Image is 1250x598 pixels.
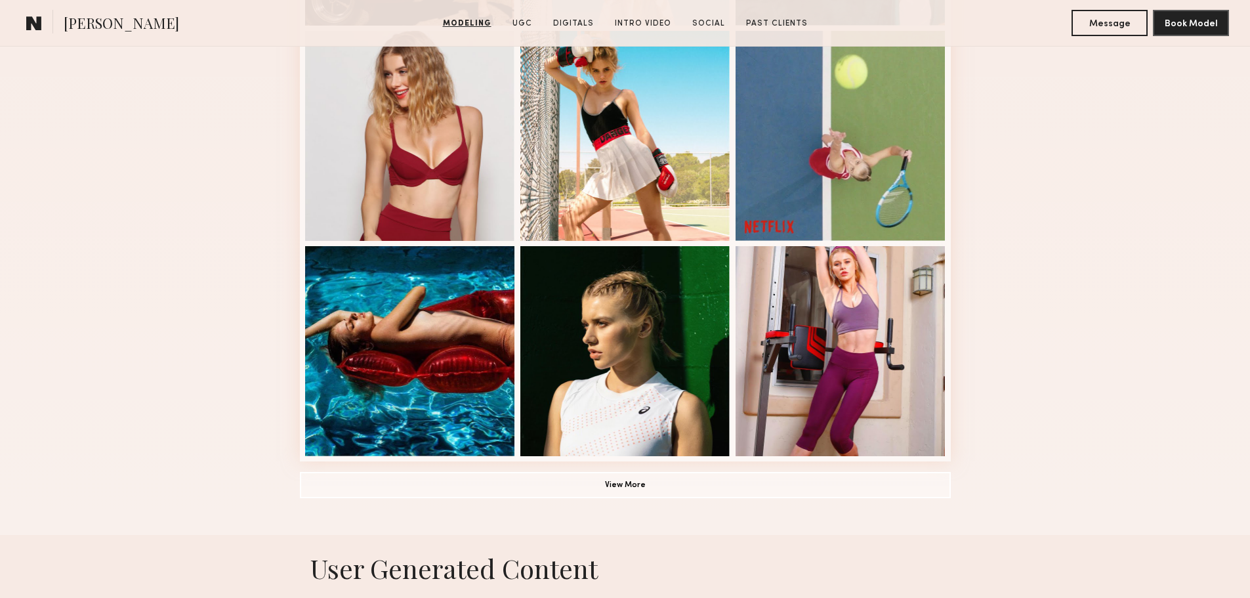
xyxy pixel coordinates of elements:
[1072,10,1148,36] button: Message
[548,18,599,30] a: Digitals
[289,551,961,586] h1: User Generated Content
[1153,17,1229,28] a: Book Model
[64,13,179,36] span: [PERSON_NAME]
[610,18,677,30] a: Intro Video
[507,18,537,30] a: UGC
[741,18,813,30] a: Past Clients
[687,18,730,30] a: Social
[300,472,951,498] button: View More
[438,18,497,30] a: Modeling
[1153,10,1229,36] button: Book Model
